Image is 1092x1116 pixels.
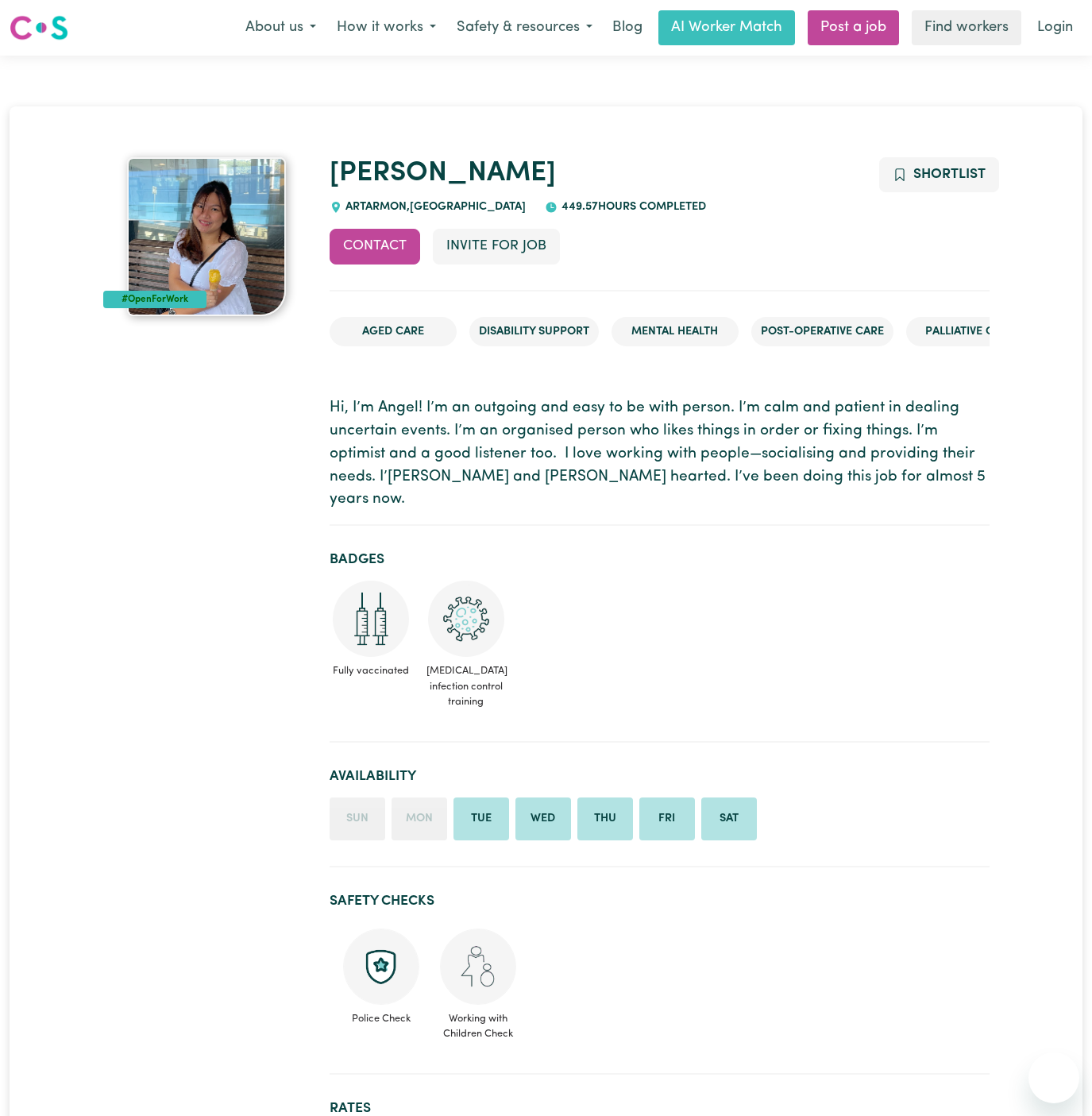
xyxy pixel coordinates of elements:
[808,10,899,45] a: Post a job
[906,317,1033,347] li: Palliative care
[330,551,990,568] h2: Badges
[1028,1052,1079,1103] iframe: Button to launch messaging window
[103,291,207,308] div: #OpenForWork
[103,157,311,316] a: Angeline's profile picture'#OpenForWork
[342,201,527,213] span: ARTARMON , [GEOGRAPHIC_DATA]
[428,581,504,657] img: CS Academy: COVID-19 Infection Control Training course completed
[558,201,706,213] span: 449.57 hours completed
[440,929,516,1005] img: Working with children check
[515,797,571,840] li: Available on Wednesday
[912,10,1021,45] a: Find workers
[577,797,633,840] li: Available on Thursday
[433,229,560,264] button: Invite for Job
[603,10,652,45] a: Blog
[342,1005,420,1026] span: Police Check
[425,657,507,716] span: [MEDICAL_DATA] infection control training
[913,168,986,181] span: Shortlist
[453,797,509,840] li: Available on Tuesday
[127,157,286,316] img: Angeline
[658,10,795,45] a: AI Worker Match
[326,11,446,44] button: How it works
[343,929,419,1005] img: Police check
[1028,10,1082,45] a: Login
[879,157,999,192] button: Add to shortlist
[469,317,599,347] li: Disability Support
[330,893,990,909] h2: Safety Checks
[446,11,603,44] button: Safety & resources
[330,768,990,785] h2: Availability
[392,797,447,840] li: Unavailable on Monday
[439,1005,517,1041] span: Working with Children Check
[330,317,457,347] li: Aged Care
[235,11,326,44] button: About us
[10,10,68,46] a: Careseekers logo
[639,797,695,840] li: Available on Friday
[330,797,385,840] li: Unavailable on Sunday
[330,160,556,187] a: [PERSON_NAME]
[330,657,412,685] span: Fully vaccinated
[612,317,739,347] li: Mental Health
[701,797,757,840] li: Available on Saturday
[330,397,990,512] p: Hi, I’m Angel! I’m an outgoing and easy to be with person. I’m calm and patient in dealing uncert...
[333,581,409,657] img: Care and support worker has received 2 doses of COVID-19 vaccine
[751,317,893,347] li: Post-operative care
[10,14,68,42] img: Careseekers logo
[330,229,420,264] button: Contact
